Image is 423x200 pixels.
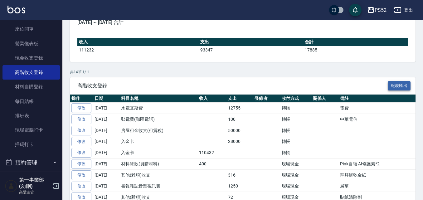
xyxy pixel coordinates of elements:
[280,136,312,147] td: 轉帳
[119,136,197,147] td: 入金卡
[280,181,312,192] td: 現場現金
[93,136,119,147] td: [DATE]
[2,51,60,65] a: 現金收支登錄
[93,114,119,125] td: [DATE]
[71,170,91,180] a: 修改
[280,95,312,103] th: 收付方式
[226,181,253,192] td: 1250
[119,125,197,136] td: 房屋租金收支(租賃稅)
[71,159,91,169] a: 修改
[349,4,362,16] button: save
[2,94,60,109] a: 每日結帳
[19,177,51,189] h5: 第一事業部 (勿刪)
[197,159,226,170] td: 400
[70,69,416,75] p: 共 14 筆, 1 / 1
[280,103,312,114] td: 轉帳
[2,123,60,137] a: 現場電腦打卡
[71,115,91,124] a: 修改
[77,38,199,46] th: 收入
[226,136,253,147] td: 28000
[197,147,226,159] td: 110432
[71,126,91,135] a: 修改
[2,137,60,152] a: 掃碼打卡
[2,170,60,187] button: 報表及分析
[2,109,60,123] a: 排班表
[93,169,119,181] td: [DATE]
[119,147,197,159] td: 入金卡
[199,46,303,54] td: 93347
[93,125,119,136] td: [DATE]
[303,38,408,46] th: 合計
[93,159,119,170] td: [DATE]
[253,95,280,103] th: 登錄者
[2,154,60,171] button: 預約管理
[93,95,119,103] th: 日期
[71,148,91,158] a: 修改
[71,137,91,147] a: 修改
[280,159,312,170] td: 現場現金
[280,114,312,125] td: 轉帳
[2,80,60,94] a: 材料自購登錄
[2,22,60,36] a: 座位開單
[93,147,119,159] td: [DATE]
[303,46,408,54] td: 17885
[2,65,60,80] a: 高階收支登錄
[119,169,197,181] td: 其他(雜項)收支
[226,103,253,114] td: 12755
[7,6,25,13] img: Logo
[388,82,411,88] a: 報表匯出
[391,4,416,16] button: 登出
[388,81,411,91] button: 報表匯出
[93,181,119,192] td: [DATE]
[226,114,253,125] td: 100
[77,19,408,26] span: [DATE] ~ [DATE] 合計
[119,103,197,114] td: 水電瓦斯費
[19,189,51,195] p: 高階主管
[226,125,253,136] td: 50000
[119,114,197,125] td: 郵電費(郵匯電話)
[311,95,338,103] th: 關係人
[365,4,389,17] button: PS52
[77,83,388,89] span: 高階收支登錄
[70,95,93,103] th: 操作
[226,169,253,181] td: 316
[197,95,226,103] th: 收入
[93,103,119,114] td: [DATE]
[71,182,91,191] a: 修改
[71,103,91,113] a: 修改
[119,159,197,170] td: 材料貨款(員購材料)
[199,38,303,46] th: 支出
[280,147,312,159] td: 轉帳
[280,125,312,136] td: 轉帳
[77,46,199,54] td: 111232
[5,180,17,192] img: Person
[119,95,197,103] th: 科目名稱
[119,181,197,192] td: 書報雜誌音樂視訊費
[226,95,253,103] th: 支出
[280,169,312,181] td: 現場現金
[375,6,387,14] div: PS52
[2,37,60,51] a: 營業儀表板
